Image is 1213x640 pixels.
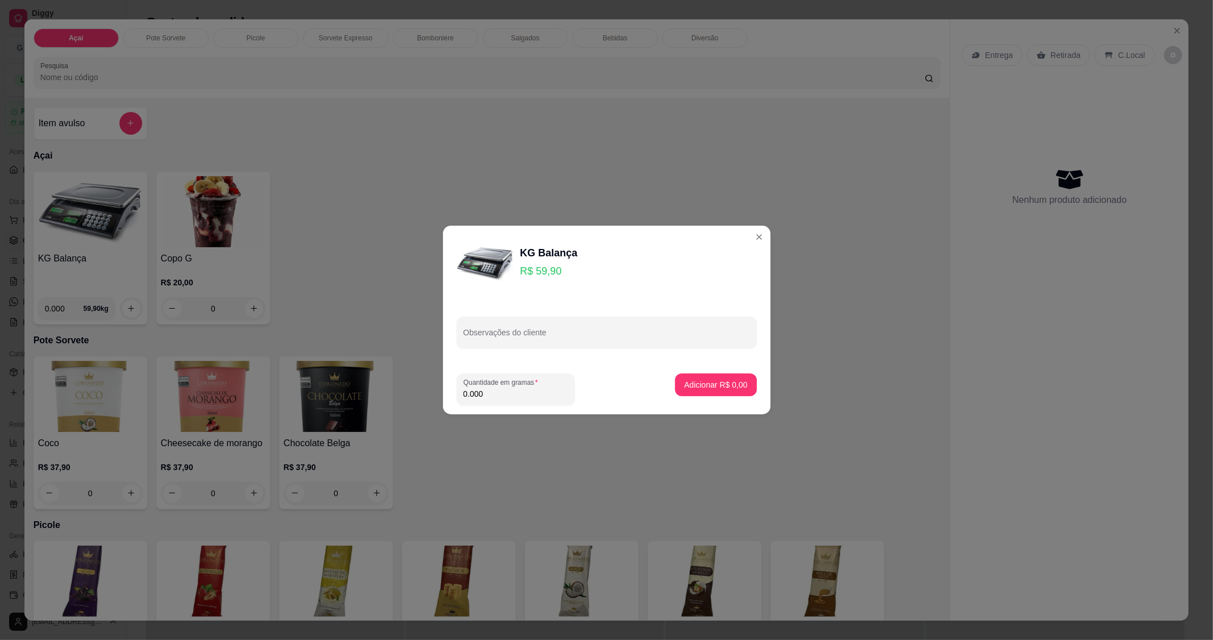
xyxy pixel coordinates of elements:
[675,373,756,396] button: Adicionar R$ 0,00
[463,388,568,400] input: Quantidade em gramas
[520,263,577,279] p: R$ 59,90
[456,235,513,292] img: product-image
[463,377,541,387] label: Quantidade em gramas
[520,245,577,261] div: KG Balança
[463,331,750,343] input: Observações do cliente
[750,228,768,246] button: Close
[684,379,747,390] p: Adicionar R$ 0,00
